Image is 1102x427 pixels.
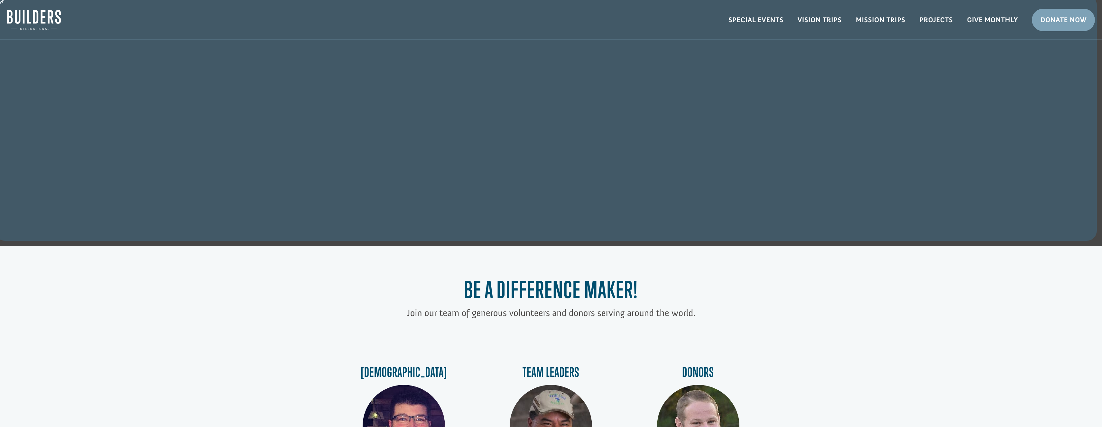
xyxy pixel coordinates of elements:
[912,11,960,29] a: Projects
[407,307,695,319] span: Join our team of generous volunteers and donors serving around the world.
[791,11,849,29] a: Vision Trips
[960,11,1025,29] a: Give Monthly
[377,276,725,306] h1: Be a Difference Maker!
[636,365,760,383] h3: Donors
[849,11,912,29] a: Mission Trips
[342,365,466,383] h3: [DEMOGRAPHIC_DATA]
[7,10,61,30] img: Builders International
[721,11,791,29] a: Special Events
[1032,9,1095,31] a: Donate Now
[489,365,613,383] h3: Team Leaders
